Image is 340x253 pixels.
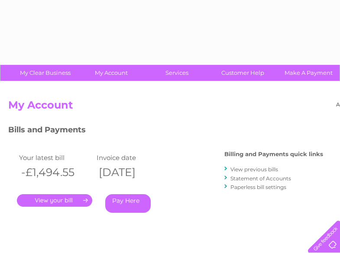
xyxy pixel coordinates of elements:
[141,65,213,81] a: Services
[230,166,278,173] a: View previous bills
[230,175,291,182] a: Statement of Accounts
[105,194,151,213] a: Pay Here
[207,65,278,81] a: Customer Help
[8,124,323,139] h3: Bills and Payments
[94,152,172,163] td: Invoice date
[17,163,94,181] th: -£1,494.55
[17,194,92,207] a: .
[75,65,147,81] a: My Account
[17,152,94,163] td: Your latest bill
[224,151,323,157] h4: Billing and Payments quick links
[94,163,172,181] th: [DATE]
[10,65,81,81] a: My Clear Business
[230,184,286,190] a: Paperless bill settings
